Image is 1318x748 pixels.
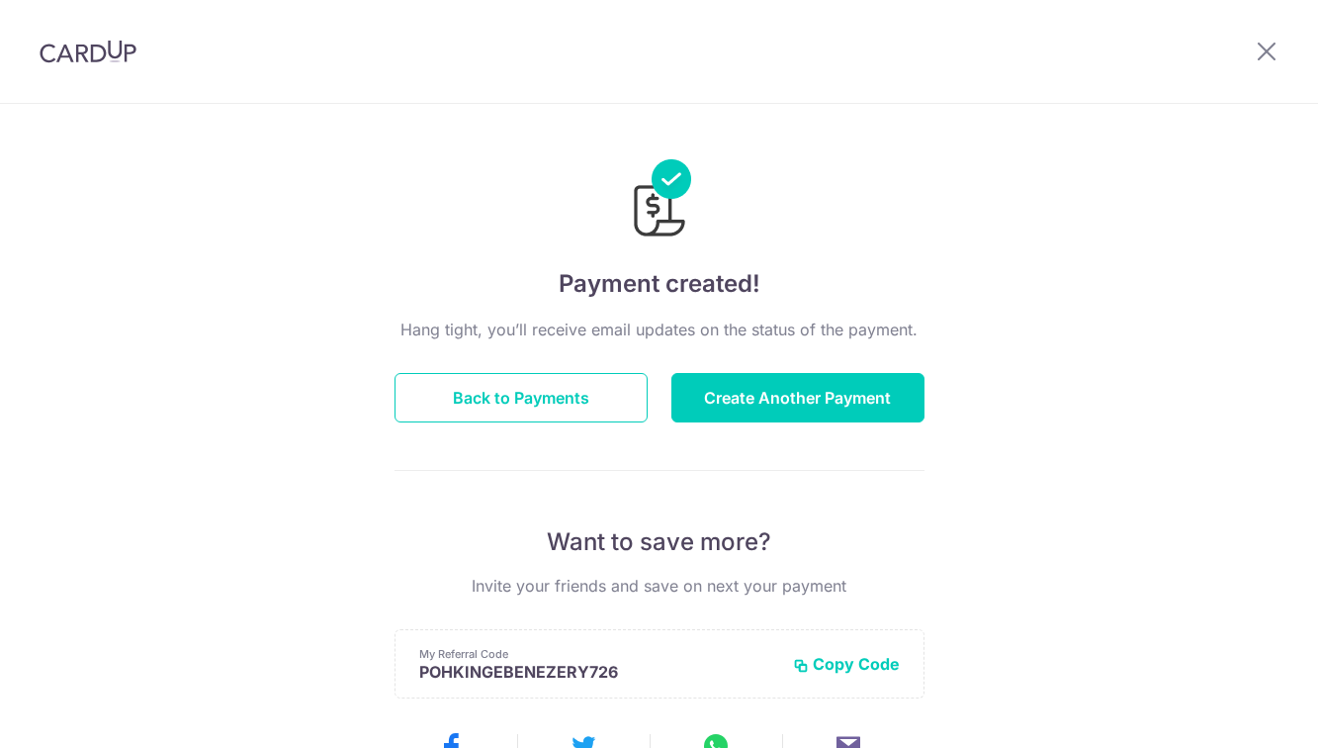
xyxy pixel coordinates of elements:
img: CardUp [40,40,136,63]
h4: Payment created! [395,266,924,302]
p: Invite your friends and save on next your payment [395,574,924,598]
button: Back to Payments [395,373,648,422]
p: My Referral Code [419,646,777,662]
p: POHKINGEBENEZERY726 [419,662,777,682]
button: Copy Code [793,654,900,674]
p: Hang tight, you’ll receive email updates on the status of the payment. [395,318,924,341]
p: Want to save more? [395,526,924,558]
button: Create Another Payment [671,373,924,422]
img: Payments [628,159,691,242]
iframe: Opens a widget where you can find more information [1190,689,1298,738]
